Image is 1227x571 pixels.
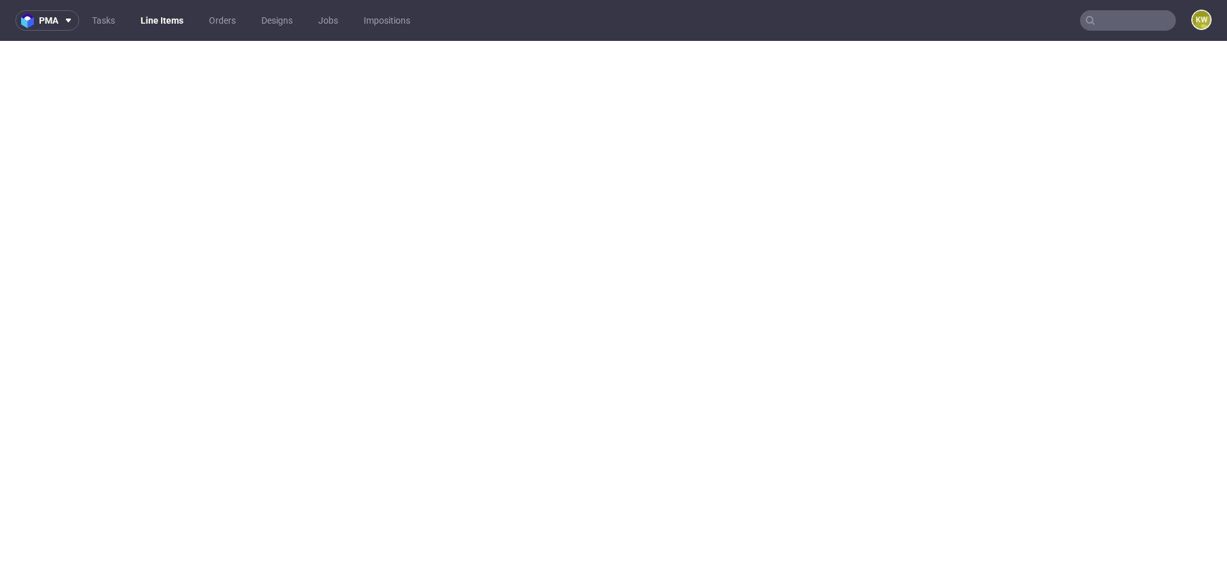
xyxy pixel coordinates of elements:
a: Orders [201,10,243,31]
img: logo [21,13,39,28]
a: Jobs [311,10,346,31]
span: pma [39,16,58,25]
a: Impositions [356,10,418,31]
a: Tasks [84,10,123,31]
button: pma [15,10,79,31]
figcaption: KW [1192,11,1210,29]
a: Designs [254,10,300,31]
a: Line Items [133,10,191,31]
